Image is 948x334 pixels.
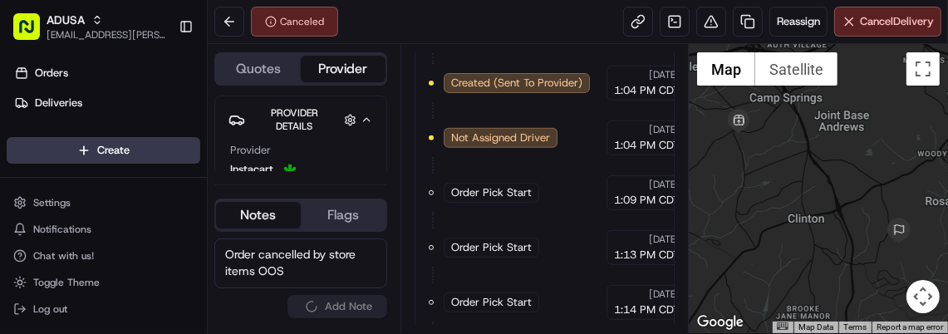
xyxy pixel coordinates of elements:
[451,185,532,200] span: Order Pick Start
[35,66,68,81] span: Orders
[697,52,755,86] button: Show street map
[860,14,934,29] span: Cancel Delivery
[693,312,748,333] a: Open this area in Google Maps (opens a new window)
[228,103,373,136] button: Provider Details
[649,68,680,81] span: [DATE]
[906,52,940,86] button: Toggle fullscreen view
[33,302,67,316] span: Log out
[649,287,680,301] span: [DATE]
[7,60,207,86] a: Orders
[47,12,85,28] button: ADUSA
[614,248,680,263] span: 1:13 PM CDT
[7,7,172,47] button: ADUSA[EMAIL_ADDRESS][PERSON_NAME][DOMAIN_NAME]
[693,312,748,333] img: Google
[614,138,680,153] span: 1:04 PM CDT
[56,175,210,189] div: We're available if you need us!
[35,96,82,111] span: Deliveries
[777,322,788,330] button: Keyboard shortcuts
[777,14,820,29] span: Reassign
[843,322,867,332] a: Terms (opens in new tab)
[906,280,940,313] button: Map camera controls
[755,52,837,86] button: Show satellite imagery
[451,295,532,310] span: Order Pick Start
[216,202,301,228] button: Notes
[834,7,941,37] button: CancelDelivery
[649,178,680,191] span: [DATE]
[877,322,943,332] a: Report a map error
[614,302,680,317] span: 1:14 PM CDT
[271,106,318,133] span: Provider Details
[97,143,130,158] span: Create
[47,28,165,42] button: [EMAIL_ADDRESS][PERSON_NAME][DOMAIN_NAME]
[17,66,302,93] p: Welcome 👋
[798,322,833,333] button: Map Data
[230,162,273,177] span: Instacart
[230,143,271,158] span: Provider
[17,17,50,50] img: Nash
[33,249,94,263] span: Chat with us!
[614,83,680,98] span: 1:04 PM CDT
[56,159,273,175] div: Start new chat
[7,191,200,214] button: Settings
[214,238,387,288] textarea: Order cancelled by store items OOS
[614,193,680,208] span: 1:09 PM CDT
[7,137,200,164] button: Create
[251,7,338,37] button: Canceled
[7,297,200,321] button: Log out
[451,130,550,145] span: Not Assigned Driver
[451,76,582,91] span: Created (Sent To Provider)
[769,7,828,37] button: Reassign
[7,244,200,268] button: Chat with us!
[165,211,201,223] span: Pylon
[43,107,274,125] input: Clear
[33,276,100,289] span: Toggle Theme
[649,123,680,136] span: [DATE]
[216,56,301,82] button: Quotes
[301,56,386,82] button: Provider
[282,164,302,184] button: Start new chat
[7,218,200,241] button: Notifications
[7,271,200,294] button: Toggle Theme
[451,240,532,255] span: Order Pick Start
[280,160,300,179] img: profile_instacart_ahold_partner.png
[33,196,71,209] span: Settings
[301,202,386,228] button: Flags
[33,223,91,236] span: Notifications
[7,90,207,116] a: Deliveries
[649,233,680,246] span: [DATE]
[117,210,201,223] a: Powered byPylon
[17,159,47,189] img: 1736555255976-a54dd68f-1ca7-489b-9aae-adbdc363a1c4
